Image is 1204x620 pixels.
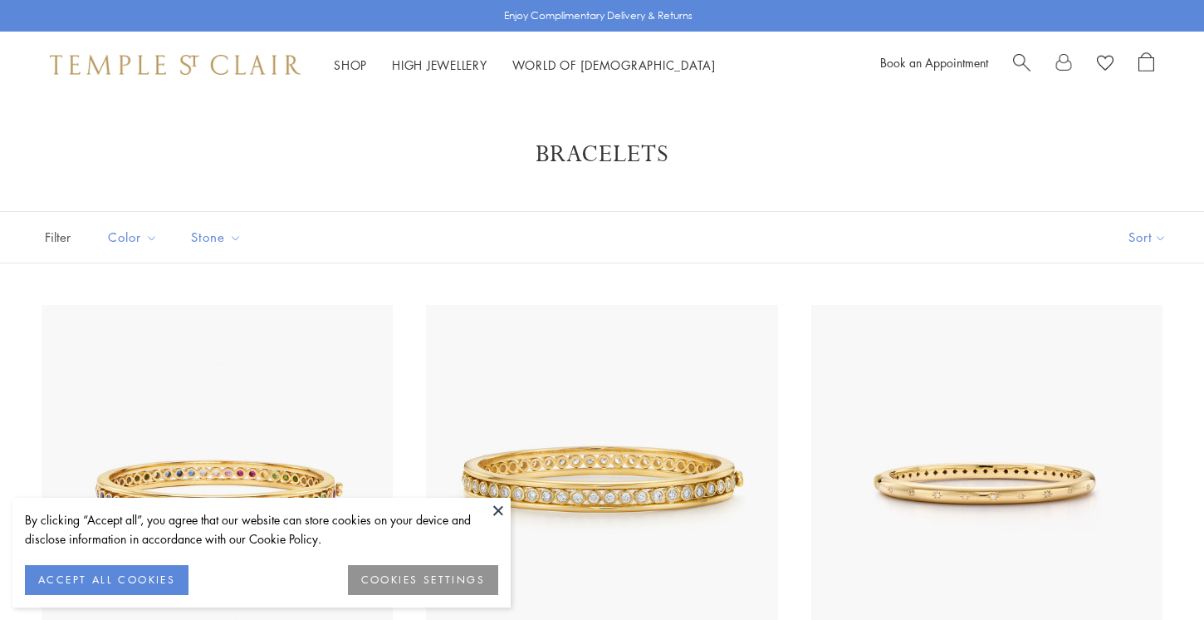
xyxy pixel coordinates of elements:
[1138,52,1154,77] a: Open Shopping Bag
[25,510,498,549] div: By clicking “Accept all”, you agree that our website can store cookies on your device and disclos...
[392,57,487,73] a: High JewelleryHigh Jewellery
[334,57,367,73] a: ShopShop
[1097,52,1113,77] a: View Wishlist
[334,55,716,76] nav: Main navigation
[66,140,1138,170] h1: Bracelets
[100,227,170,248] span: Color
[504,7,693,24] p: Enjoy Complimentary Delivery & Returns
[179,219,254,256] button: Stone
[880,54,988,71] a: Book an Appointment
[1091,212,1204,263] button: Show sort by
[25,565,188,595] button: ACCEPT ALL COOKIES
[1013,52,1030,77] a: Search
[512,57,716,73] a: World of [DEMOGRAPHIC_DATA]World of [DEMOGRAPHIC_DATA]
[1121,542,1187,603] iframe: Gorgias live chat messenger
[348,565,498,595] button: COOKIES SETTINGS
[183,227,254,248] span: Stone
[95,219,170,256] button: Color
[50,55,301,75] img: Temple St. Clair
